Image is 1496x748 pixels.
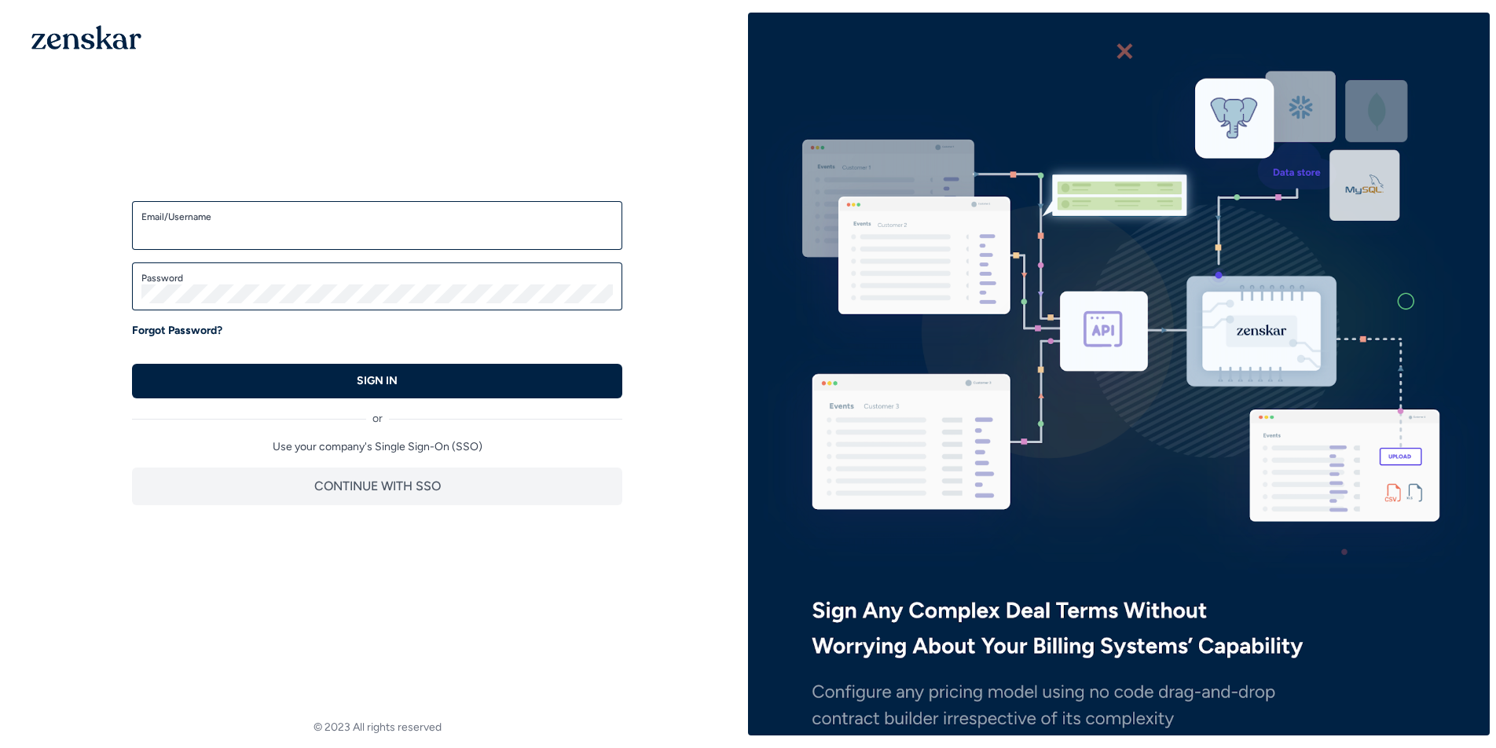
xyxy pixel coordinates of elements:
[132,439,622,455] p: Use your company's Single Sign-On (SSO)
[132,364,622,398] button: SIGN IN
[357,373,398,389] p: SIGN IN
[6,720,748,735] footer: © 2023 All rights reserved
[132,323,222,339] a: Forgot Password?
[141,211,613,223] label: Email/Username
[132,467,622,505] button: CONTINUE WITH SSO
[141,272,613,284] label: Password
[132,398,622,427] div: or
[31,25,141,49] img: 1OGAJ2xQqyY4LXKgY66KYq0eOWRCkrZdAb3gUhuVAqdWPZE9SRJmCz+oDMSn4zDLXe31Ii730ItAGKgCKgCCgCikA4Av8PJUP...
